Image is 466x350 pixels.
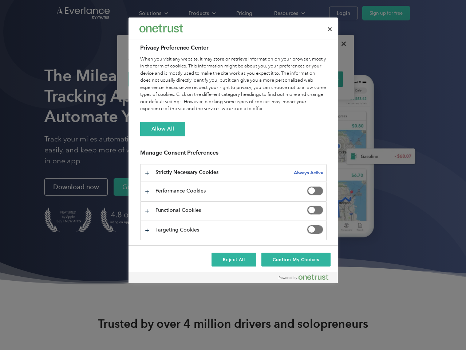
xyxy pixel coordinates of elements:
[129,17,338,283] div: Privacy Preference Center
[139,24,183,32] img: Everlance
[279,274,334,283] a: Powered by OneTrust Opens in a new Tab
[140,149,327,160] h3: Manage Consent Preferences
[140,56,327,113] div: When you visit any website, it may store or retrieve information on your browser, mostly in the f...
[261,253,330,267] button: Confirm My Choices
[140,43,327,52] h2: Privacy Preference Center
[212,253,257,267] button: Reject All
[322,21,338,37] button: Close
[129,17,338,283] div: Preference center
[139,21,183,36] div: Everlance
[140,122,185,136] button: Allow All
[279,274,328,280] img: Powered by OneTrust Opens in a new Tab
